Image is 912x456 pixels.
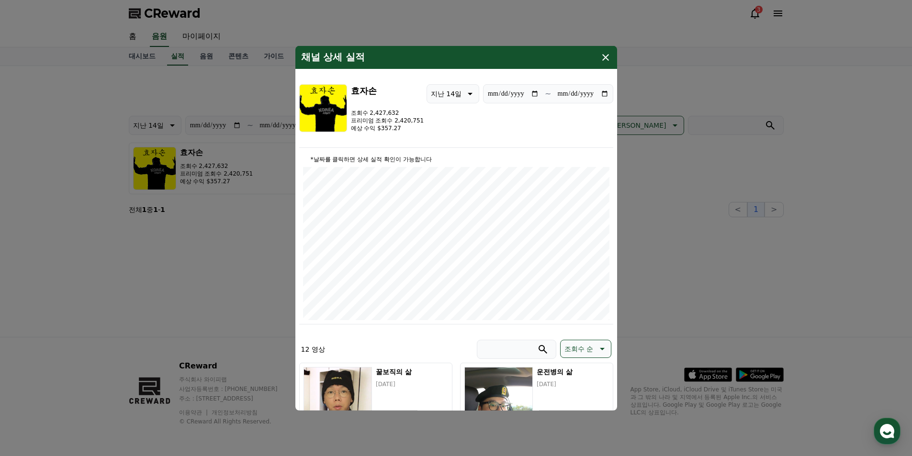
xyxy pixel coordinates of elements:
[537,380,608,388] p: [DATE]
[299,84,347,132] img: 효자손
[124,303,184,327] a: 설정
[376,367,448,376] h5: 꿀보직의 삶
[30,318,36,325] span: 홈
[88,318,99,326] span: 대화
[560,339,611,357] button: 조회수 순
[431,87,462,100] p: 지난 14일
[351,124,424,132] p: 예상 수익 $357.27
[376,380,448,388] p: [DATE]
[295,45,617,410] div: modal
[427,84,479,103] button: 지난 14일
[63,303,124,327] a: 대화
[351,109,424,116] p: 조회수 2,427,632
[301,51,365,63] h4: 채널 상세 실적
[351,116,424,124] p: 프리미엄 조회수 2,420,751
[545,88,551,99] p: ~
[3,303,63,327] a: 홈
[537,367,608,376] h5: 운전병의 삶
[301,344,325,354] p: 12 영상
[564,342,593,355] p: 조회수 순
[303,155,609,163] p: *날짜를 클릭하면 상세 실적 확인이 가능합니다
[148,318,159,325] span: 설정
[351,84,424,97] h3: 효자손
